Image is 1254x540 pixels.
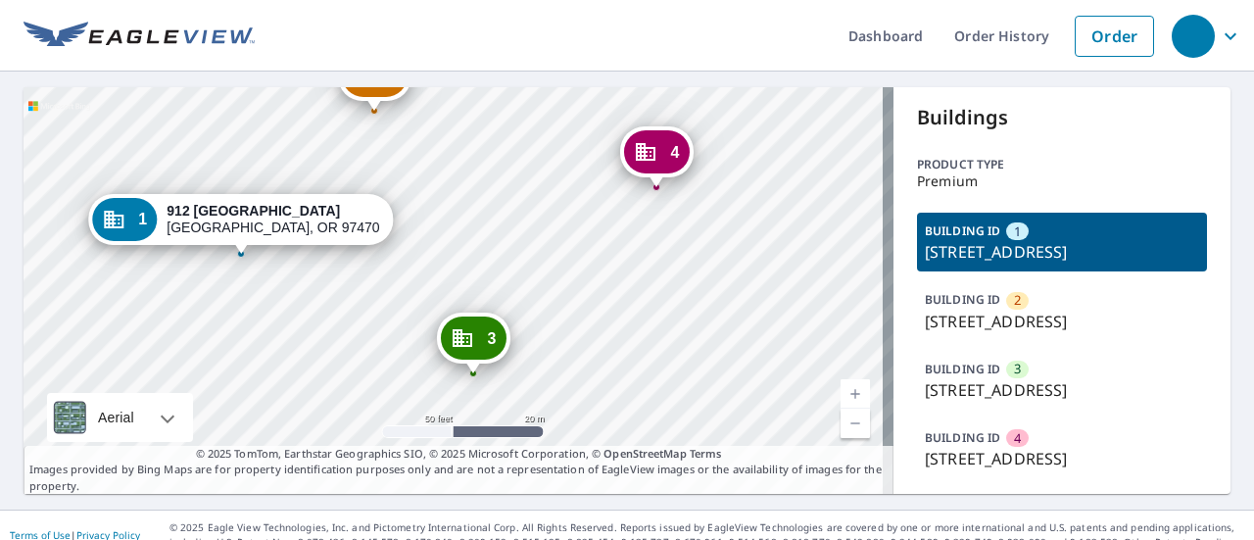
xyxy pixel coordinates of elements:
span: 2 [1014,291,1021,310]
span: 1 [1014,222,1021,241]
a: OpenStreetMap [603,446,686,461]
span: 1 [138,212,147,226]
p: Images provided by Bing Maps are for property identification purposes only and are not a represen... [24,446,893,495]
a: Terms [690,446,722,461]
a: Current Level 19, Zoom In [841,379,870,409]
a: Order [1075,16,1154,57]
p: BUILDING ID [925,222,1000,239]
p: Premium [917,173,1207,189]
div: Dropped pin, building 4, Commercial property, 635 Umpqua College Rd Roseburg, OR 97470 [620,126,693,187]
strong: 912 [GEOGRAPHIC_DATA] [167,203,340,219]
span: © 2025 TomTom, Earthstar Geographics SIO, © 2025 Microsoft Corporation, © [196,446,722,463]
p: [STREET_ADDRESS] [925,240,1199,264]
p: [STREET_ADDRESS] [925,378,1199,402]
img: EV Logo [24,22,255,51]
p: BUILDING ID [925,429,1000,446]
p: [STREET_ADDRESS] [925,310,1199,333]
p: BUILDING ID [925,361,1000,377]
span: 4 [670,145,679,160]
div: Aerial [92,393,140,442]
p: [STREET_ADDRESS] [925,447,1199,470]
p: Product type [917,156,1207,173]
a: Current Level 19, Zoom Out [841,409,870,438]
p: Buildings [917,103,1207,132]
span: 3 [487,331,496,346]
div: [GEOGRAPHIC_DATA], OR 97470 [167,203,379,236]
p: BUILDING ID [925,291,1000,308]
span: 4 [1014,429,1021,448]
div: Dropped pin, building 1, Commercial property, 912 Umpqua College Rd Roseburg, OR 97470 [88,194,393,255]
div: Aerial [47,393,193,442]
div: Dropped pin, building 3, Commercial property, 912 Umpqua College Rd Roseburg, OR 97470 [437,313,509,373]
span: 3 [1014,360,1021,378]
